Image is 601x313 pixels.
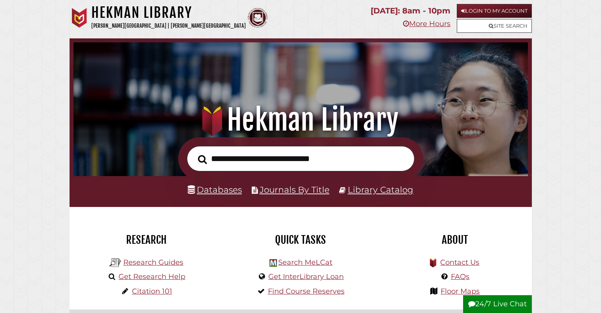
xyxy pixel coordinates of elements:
a: More Hours [403,19,450,28]
p: [DATE]: 8am - 10pm [371,4,450,18]
img: Hekman Library Logo [109,257,121,269]
a: Get InterLibrary Loan [268,272,344,281]
img: Calvin Theological Seminary [248,8,268,28]
img: Hekman Library Logo [269,259,277,267]
a: Research Guides [123,258,183,267]
h2: Quick Tasks [230,233,372,247]
a: Login to My Account [457,4,532,18]
a: Find Course Reserves [268,287,345,296]
a: Contact Us [440,258,479,267]
p: [PERSON_NAME][GEOGRAPHIC_DATA] | [PERSON_NAME][GEOGRAPHIC_DATA] [91,21,246,30]
a: Databases [188,184,242,195]
a: Library Catalog [348,184,413,195]
h1: Hekman Library [82,102,518,137]
a: FAQs [451,272,469,281]
a: Floor Maps [441,287,480,296]
a: Journals By Title [260,184,330,195]
img: Calvin University [70,8,89,28]
h2: About [384,233,526,247]
i: Search [198,154,207,164]
h1: Hekman Library [91,4,246,21]
button: Search [194,152,211,166]
a: Get Research Help [119,272,185,281]
h2: Research [75,233,218,247]
a: Search MeLCat [278,258,332,267]
a: Site Search [457,19,532,33]
a: Citation 101 [132,287,172,296]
